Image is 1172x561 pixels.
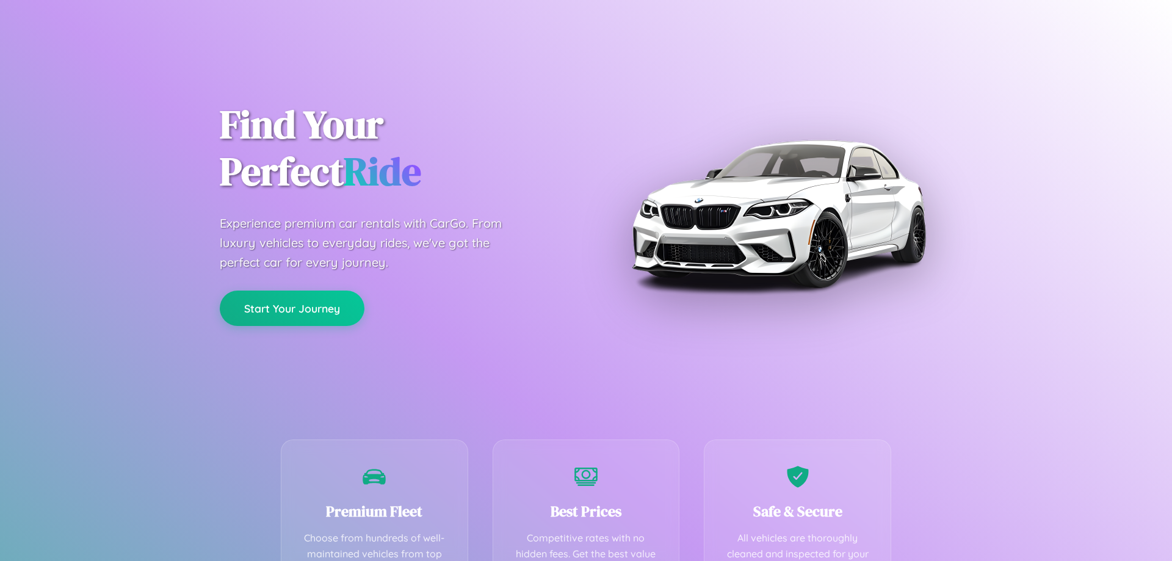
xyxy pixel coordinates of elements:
[220,101,568,195] h1: Find Your Perfect
[344,145,421,198] span: Ride
[512,501,661,521] h3: Best Prices
[723,501,872,521] h3: Safe & Secure
[220,291,364,326] button: Start Your Journey
[220,214,525,272] p: Experience premium car rentals with CarGo. From luxury vehicles to everyday rides, we've got the ...
[300,501,449,521] h3: Premium Fleet
[626,61,931,366] img: Premium BMW car rental vehicle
